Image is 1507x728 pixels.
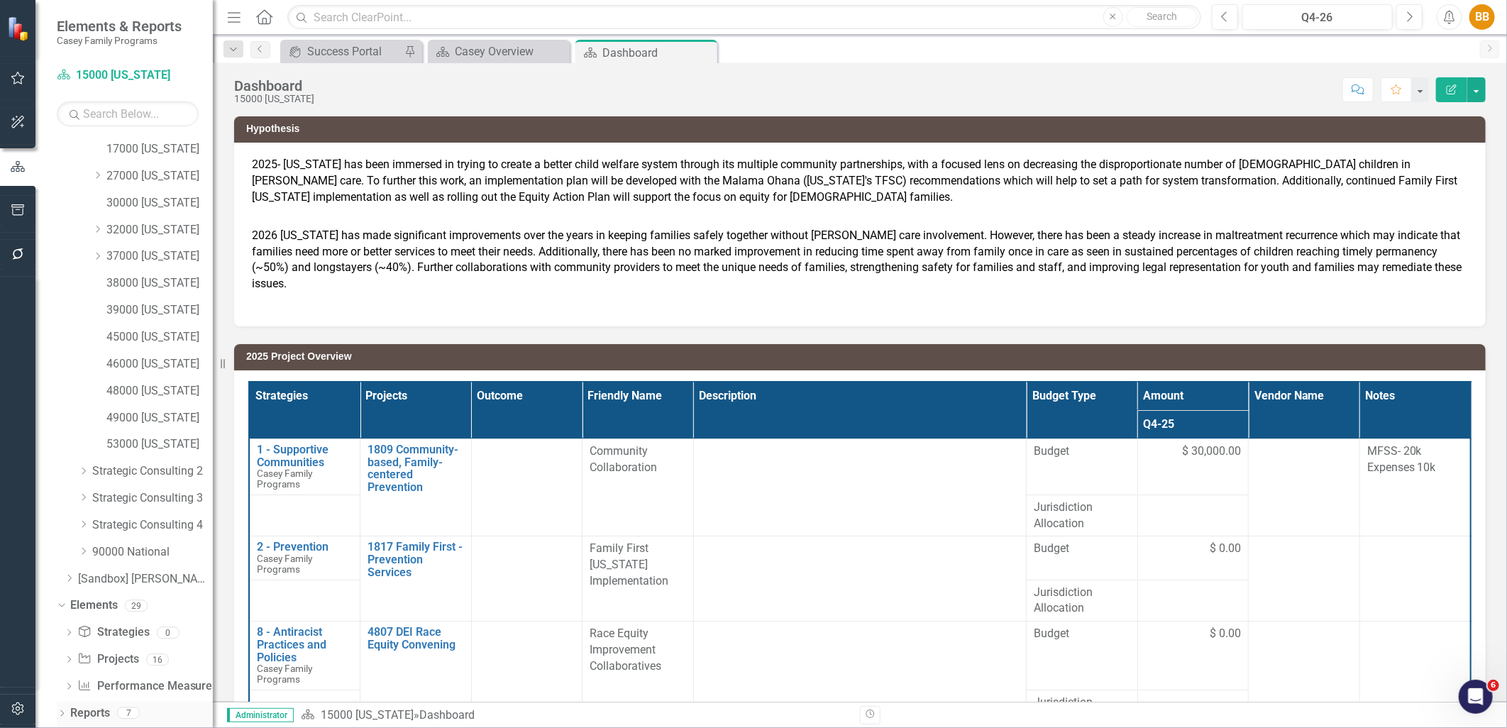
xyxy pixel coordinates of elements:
span: Elements & Reports [57,18,182,35]
div: Q4-26 [1247,9,1388,26]
span: Search [1147,11,1177,22]
input: Search Below... [57,101,199,126]
a: Elements [70,597,118,614]
td: Double-Click to Edit Right Click for Context Menu [360,536,472,622]
div: 7 [117,707,140,719]
span: Budget [1034,626,1130,642]
a: 15000 [US_STATE] [321,708,414,722]
div: 0 [157,627,180,639]
td: Double-Click to Edit [1027,536,1138,580]
a: 4807 DEI Race Equity Convening [368,626,464,651]
td: Double-Click to Edit [1027,622,1138,690]
span: Jurisdiction Allocation [1034,585,1130,617]
p: 2025- [US_STATE] has been immersed in trying to create a better child welfare system through its ... [252,157,1468,224]
td: Double-Click to Edit [1359,536,1471,622]
div: 29 [125,600,148,612]
a: 27000 [US_STATE] [106,168,213,184]
td: Double-Click to Edit [1249,439,1360,536]
div: Casey Overview [455,43,566,60]
small: Casey Family Programs [57,35,182,46]
span: $ 0.00 [1210,626,1241,642]
a: 49000 [US_STATE] [106,410,213,426]
span: Family First [US_STATE] Implementation [590,541,668,588]
div: Dashboard [419,708,475,722]
td: Double-Click to Edit [693,536,1027,622]
img: ClearPoint Strategy [7,16,32,40]
a: 39000 [US_STATE] [106,302,213,319]
button: BB [1469,4,1495,30]
a: Strategic Consulting 2 [92,463,213,480]
a: 37000 [US_STATE] [106,248,213,265]
a: 8 - Antiracist Practices and Policies [257,626,353,663]
a: 53000 [US_STATE] [106,436,213,453]
td: Double-Click to Edit [1137,580,1249,622]
div: » [301,707,849,724]
button: Q4-26 [1242,4,1393,30]
a: Reports [70,705,110,722]
span: 6 [1488,680,1499,691]
td: Double-Click to Edit [1137,622,1249,690]
a: 90000 National [92,544,213,561]
a: Performance Measures [77,678,218,695]
span: Casey Family Programs [257,468,312,490]
td: Double-Click to Edit [583,536,694,622]
button: Search [1127,7,1198,27]
span: $ 0.00 [1210,541,1241,557]
td: Double-Click to Edit Right Click for Context Menu [249,439,360,495]
a: Projects [77,651,138,668]
span: Budget [1034,541,1130,557]
td: Double-Click to Edit [471,439,583,536]
a: 17000 [US_STATE] [106,141,213,158]
span: Administrator [227,708,294,722]
h3: 2025 Project Overview [246,351,1479,362]
a: [Sandbox] [PERSON_NAME] Family Programs [78,571,213,588]
a: 1 - Supportive Communities [257,443,353,468]
span: Race Equity Improvement Collaboratives [590,627,661,673]
span: Budget [1034,443,1130,460]
a: 30000 [US_STATE] [106,195,213,211]
td: Double-Click to Edit [1027,495,1138,536]
a: 46000 [US_STATE] [106,356,213,373]
iframe: Intercom live chat [1459,680,1493,714]
td: Double-Click to Edit [1137,439,1249,495]
div: 16 [146,653,169,666]
h3: Hypothesis [246,123,1479,134]
a: 1809 Community-based, Family-centered Prevention [368,443,464,493]
p: 2026 [US_STATE] has made significant improvements over the years in keeping families safely toget... [252,225,1468,292]
td: Double-Click to Edit [471,536,583,622]
td: Double-Click to Edit [1027,439,1138,495]
td: Double-Click to Edit Right Click for Context Menu [249,622,360,690]
a: 38000 [US_STATE] [106,275,213,292]
span: Jurisdiction Allocation [1034,500,1130,532]
a: Strategic Consulting 4 [92,517,213,534]
span: Community Collaboration [590,444,657,474]
a: 1817 Family First - Prevention Services [368,541,464,578]
span: Casey Family Programs [257,663,312,685]
div: 15000 [US_STATE] [234,94,314,104]
td: Double-Click to Edit Right Click for Context Menu [249,536,360,580]
p: MFSS- 20k Expenses 10k [1367,443,1463,476]
td: Double-Click to Edit [583,439,694,536]
div: Dashboard [602,44,714,62]
div: Dashboard [234,78,314,94]
a: 48000 [US_STATE] [106,383,213,399]
td: Double-Click to Edit [1249,536,1360,622]
a: 45000 [US_STATE] [106,329,213,346]
a: 2 - Prevention [257,541,353,553]
td: Double-Click to Edit [693,439,1027,536]
div: Success Portal [307,43,401,60]
span: Casey Family Programs [257,553,312,575]
span: Jurisdiction Allocation [1034,695,1130,727]
td: Double-Click to Edit [1137,536,1249,580]
td: Double-Click to Edit [1137,495,1249,536]
td: Double-Click to Edit Right Click for Context Menu [360,439,472,536]
input: Search ClearPoint... [287,5,1201,30]
td: Double-Click to Edit [1359,439,1471,536]
a: Strategic Consulting 3 [92,490,213,507]
td: Double-Click to Edit [1027,580,1138,622]
a: 15000 [US_STATE] [57,67,199,84]
a: Strategies [77,624,149,641]
a: 32000 [US_STATE] [106,222,213,238]
span: $ 30,000.00 [1182,443,1241,460]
